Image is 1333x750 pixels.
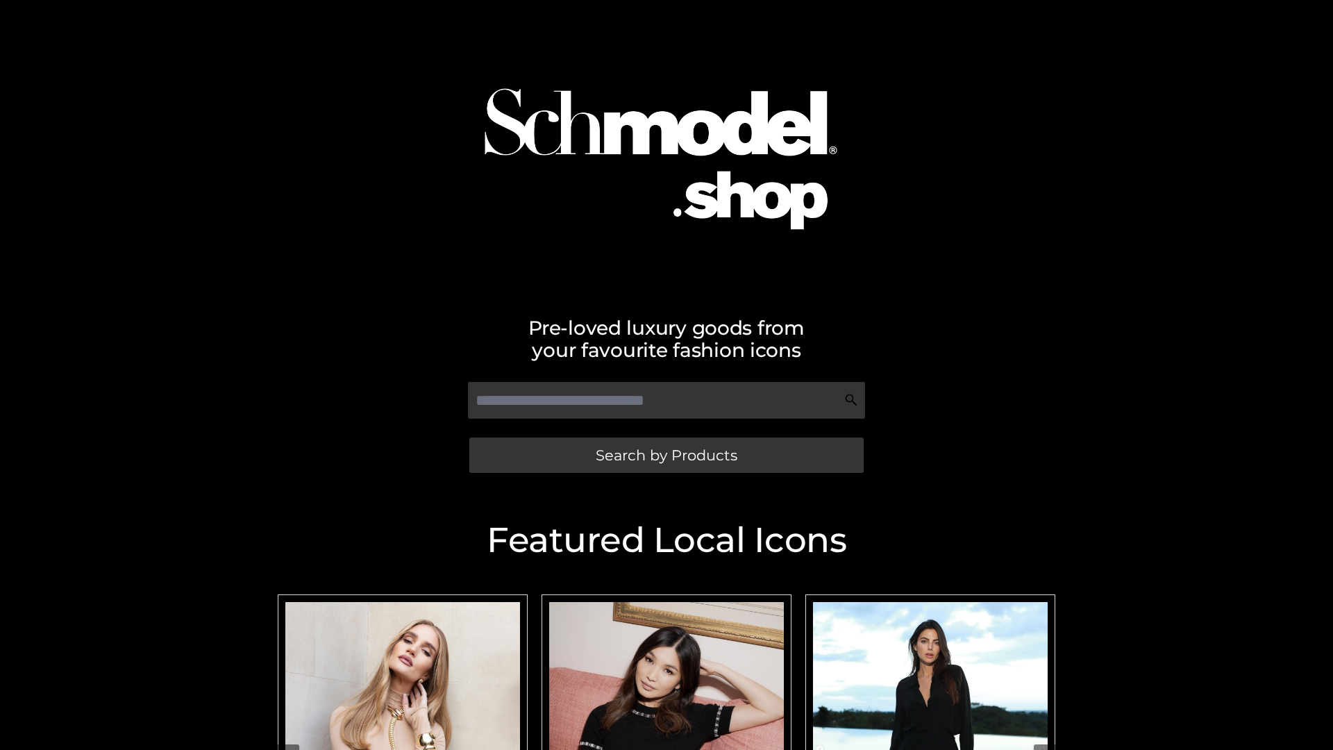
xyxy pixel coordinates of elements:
h2: Featured Local Icons​ [271,523,1062,558]
span: Search by Products [596,448,737,462]
img: Search Icon [844,393,858,407]
h2: Pre-loved luxury goods from your favourite fashion icons [271,317,1062,361]
a: Search by Products [469,437,864,473]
